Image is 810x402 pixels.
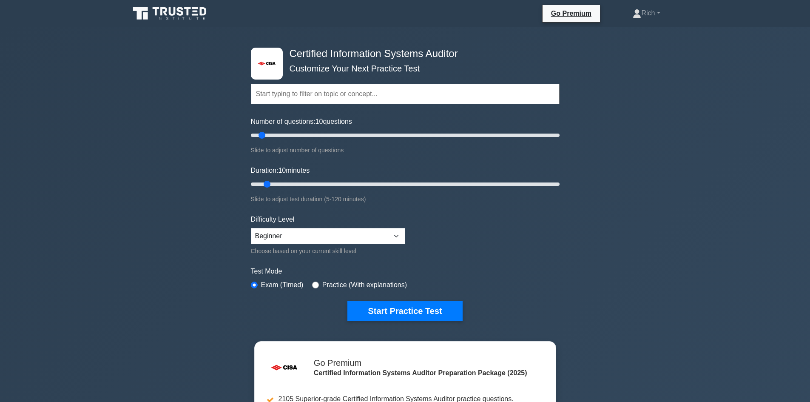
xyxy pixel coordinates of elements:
[251,214,295,225] label: Difficulty Level
[251,117,352,127] label: Number of questions: questions
[261,280,304,290] label: Exam (Timed)
[612,5,680,22] a: Rich
[251,266,560,277] label: Test Mode
[251,194,560,204] div: Slide to adjust test duration (5-120 minutes)
[251,165,310,176] label: Duration: minutes
[251,84,560,104] input: Start typing to filter on topic or concept...
[278,167,286,174] span: 10
[546,8,597,19] a: Go Premium
[322,280,407,290] label: Practice (With explanations)
[347,301,462,321] button: Start Practice Test
[315,118,323,125] span: 10
[251,246,405,256] div: Choose based on your current skill level
[286,48,518,60] h4: Certified Information Systems Auditor
[251,145,560,155] div: Slide to adjust number of questions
